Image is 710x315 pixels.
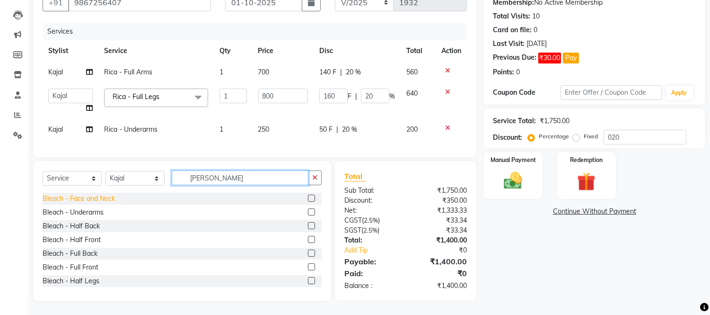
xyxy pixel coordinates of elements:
span: 700 [258,68,270,76]
div: ₹33.34 [406,216,474,225]
div: 10 [532,11,540,21]
span: Rica - Full Arms [104,68,152,76]
span: | [336,125,338,135]
span: Total [344,171,366,181]
div: ₹0 [406,268,474,279]
div: Bleach - Full Back [43,249,97,259]
img: _cash.svg [498,170,528,191]
div: Total Visits: [493,11,530,21]
div: ( ) [337,225,406,235]
span: Rica - Underarms [104,125,158,134]
label: Fixed [584,132,598,141]
label: Redemption [570,156,603,164]
span: CGST [344,216,362,225]
th: Qty [214,40,252,62]
span: Rica - Full Legs [113,92,159,101]
div: 0 [516,67,520,77]
span: | [355,91,357,101]
span: 200 [406,125,418,134]
span: 1 [219,68,223,76]
div: [DATE] [526,39,547,49]
span: 640 [406,89,418,98]
label: Percentage [539,132,569,141]
th: Stylist [43,40,98,62]
div: Discount: [337,196,406,206]
div: ( ) [337,216,406,225]
span: 20 % [342,125,357,135]
span: SGST [344,226,361,234]
div: ₹1,400.00 [406,235,474,245]
div: Bleach - Half Legs [43,276,99,286]
span: 250 [258,125,270,134]
th: Total [401,40,436,62]
div: Service Total: [493,116,536,126]
div: Total: [337,235,406,245]
div: Sub Total: [337,186,406,196]
div: Bleach - Underarms [43,207,104,217]
div: Payable: [337,256,406,267]
span: 50 F [319,125,333,135]
th: Disc [314,40,401,62]
div: Balance : [337,281,406,291]
input: Search or Scan [172,171,308,185]
div: ₹1,400.00 [406,256,474,267]
div: Last Visit: [493,39,525,49]
span: Kajal [48,68,63,76]
a: x [159,92,164,101]
div: Services [44,23,474,40]
img: _gift.svg [571,170,601,193]
label: Manual Payment [491,156,536,164]
div: 0 [534,25,537,35]
span: 2.5% [364,216,378,224]
span: 2.5% [363,226,377,234]
div: ₹0 [417,245,474,255]
div: Previous Due: [493,53,536,63]
th: Action [436,40,467,62]
div: Points: [493,67,514,77]
div: Bleach - Half Back [43,221,100,231]
button: Apply [666,86,693,100]
div: Coupon Code [493,88,561,98]
span: 1 [219,125,223,134]
div: Paid: [337,268,406,279]
div: Bleach - Half Front [43,235,101,245]
input: Enter Offer / Coupon Code [561,85,662,100]
span: 560 [406,68,418,76]
div: Bleach - Face and Neck [43,194,115,204]
div: Bleach - Full Front [43,262,98,272]
div: ₹33.34 [406,225,474,235]
div: Net: [337,206,406,216]
span: ₹30.00 [538,53,561,63]
span: % [389,91,395,101]
button: Pay [563,53,579,63]
a: Continue Without Payment [485,207,703,216]
div: ₹1,750.00 [406,186,474,196]
div: ₹1,400.00 [406,281,474,291]
div: ₹1,333.33 [406,206,474,216]
span: Kajal [48,125,63,134]
span: 140 F [319,67,336,77]
th: Price [253,40,314,62]
span: 20 % [346,67,361,77]
th: Service [98,40,214,62]
div: ₹1,750.00 [540,116,570,126]
a: Add Tip [337,245,417,255]
span: F [348,91,351,101]
div: ₹350.00 [406,196,474,206]
span: | [340,67,342,77]
div: Card on file: [493,25,532,35]
div: Discount: [493,133,522,143]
